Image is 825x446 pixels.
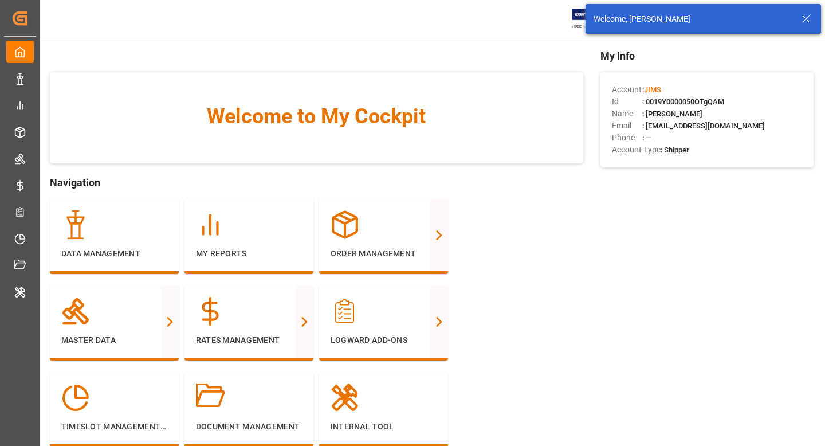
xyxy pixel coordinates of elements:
[572,9,611,29] img: Exertis%20JAM%20-%20Email%20Logo.jpg_1722504956.jpg
[612,120,642,132] span: Email
[642,109,702,118] span: : [PERSON_NAME]
[61,421,167,433] p: Timeslot Management V2
[661,146,689,154] span: : Shipper
[644,85,661,94] span: JIMS
[331,421,437,433] p: Internal Tool
[331,334,437,346] p: Logward Add-ons
[61,248,167,260] p: Data Management
[61,334,167,346] p: Master Data
[642,122,765,130] span: : [EMAIL_ADDRESS][DOMAIN_NAME]
[642,97,724,106] span: : 0019Y0000050OTgQAM
[50,175,583,190] span: Navigation
[594,13,791,25] div: Welcome, [PERSON_NAME]
[612,132,642,144] span: Phone
[612,108,642,120] span: Name
[642,134,651,142] span: : —
[612,144,661,156] span: Account Type
[196,421,302,433] p: Document Management
[612,84,642,96] span: Account
[196,248,302,260] p: My Reports
[600,48,814,64] span: My Info
[612,96,642,108] span: Id
[642,85,661,94] span: :
[196,334,302,346] p: Rates Management
[73,101,560,132] span: Welcome to My Cockpit
[331,248,437,260] p: Order Management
